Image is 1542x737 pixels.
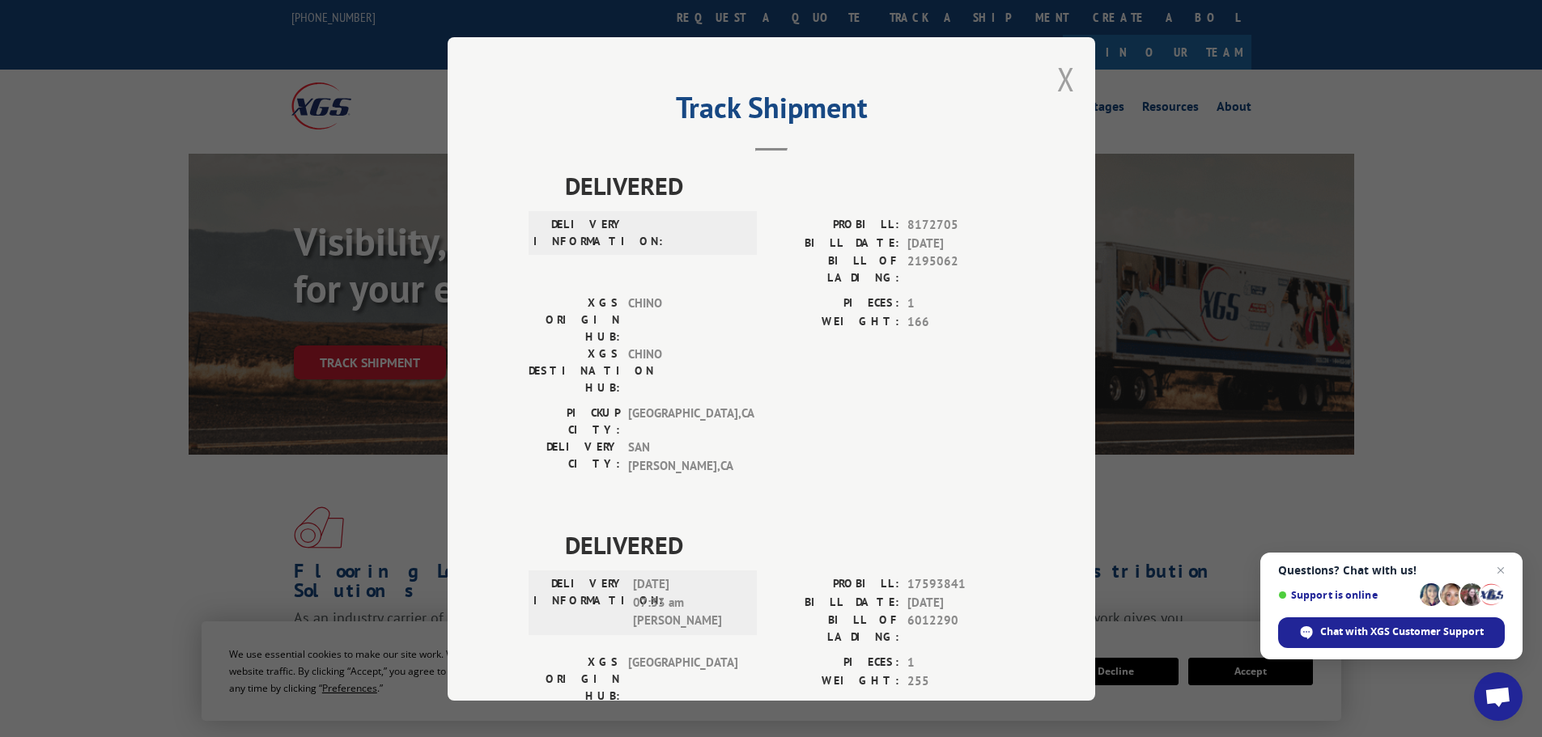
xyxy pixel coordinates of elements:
label: DELIVERY INFORMATION: [533,575,625,630]
span: Support is online [1278,589,1414,601]
span: SAN [PERSON_NAME] , CA [628,438,737,475]
label: PROBILL: [771,575,899,594]
label: DELIVERY INFORMATION: [533,216,625,250]
label: BILL DATE: [771,593,899,612]
label: WEIGHT: [771,671,899,690]
label: XGS ORIGIN HUB: [529,654,620,705]
label: WEIGHT: [771,312,899,331]
span: 1 [907,654,1014,672]
span: 8172705 [907,216,1014,235]
span: [GEOGRAPHIC_DATA] , CA [628,405,737,438]
span: [DATE] [907,593,1014,612]
label: BILL OF LADING: [771,612,899,646]
label: XGS DESTINATION HUB: [529,345,620,396]
label: PROBILL: [771,216,899,235]
span: 2195062 [907,252,1014,286]
label: PICKUP CITY: [529,405,620,438]
span: DELIVERED [565,527,1014,563]
a: Open chat [1474,672,1523,721]
span: 255 [907,671,1014,690]
span: 1 [907,294,1014,313]
span: 17593841 [907,575,1014,594]
span: Chat with XGS Customer Support [1278,617,1505,648]
span: [DATE] 07:33 am [PERSON_NAME] [633,575,742,630]
label: BILL DATE: [771,234,899,252]
label: DELIVERY CITY: [529,438,620,475]
span: [GEOGRAPHIC_DATA] [628,654,737,705]
span: 6012290 [907,612,1014,646]
label: PIECES: [771,294,899,313]
span: CHINO [628,345,737,396]
h2: Track Shipment [529,96,1014,127]
label: XGS ORIGIN HUB: [529,294,620,345]
span: Questions? Chat with us! [1278,564,1505,577]
span: DELIVERED [565,167,1014,204]
label: PIECES: [771,654,899,672]
span: CHINO [628,294,737,345]
button: Close modal [1057,57,1075,100]
label: BILL OF LADING: [771,252,899,286]
span: Chat with XGS Customer Support [1320,625,1484,639]
span: [DATE] [907,234,1014,252]
span: 166 [907,312,1014,331]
